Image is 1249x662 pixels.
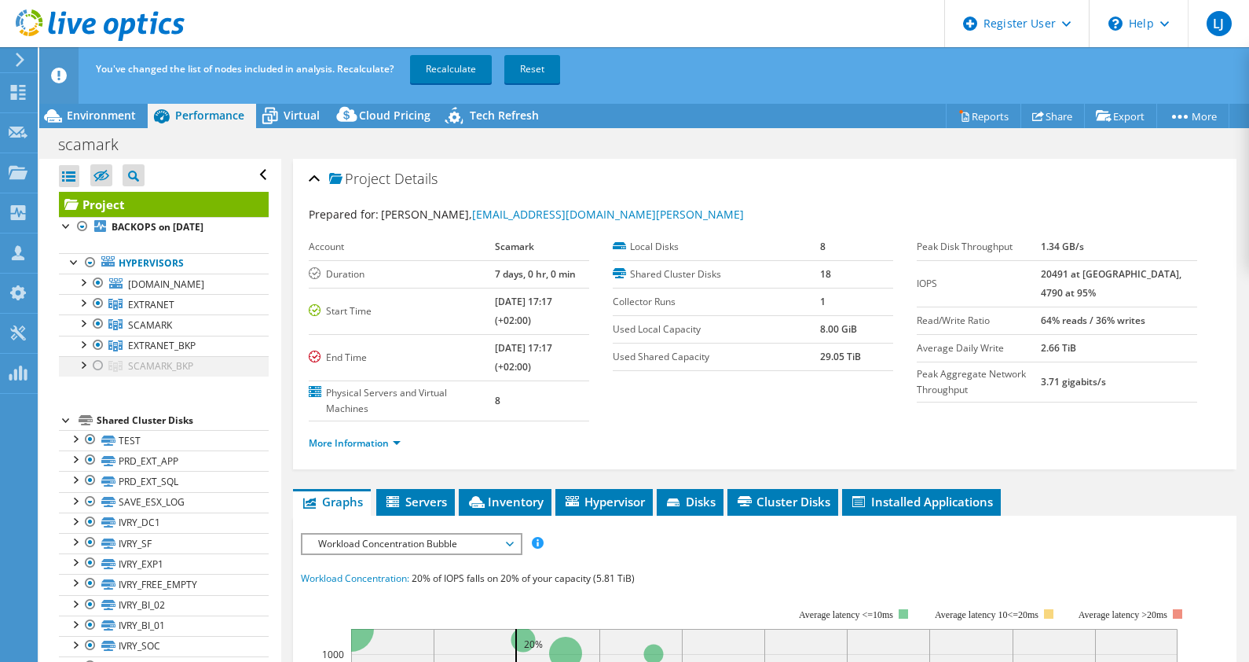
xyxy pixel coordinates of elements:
[310,535,512,554] span: Workload Concentration Bubble
[59,492,269,513] a: SAVE_ESX_LOG
[1108,17,1123,31] svg: \n
[850,494,993,509] span: Installed Applications
[946,104,1021,128] a: Reports
[820,240,826,253] b: 8
[381,207,744,222] span: [PERSON_NAME],
[470,108,539,123] span: Tech Refresh
[1156,104,1229,128] a: More
[504,55,560,83] a: Reset
[67,108,136,123] span: Environment
[309,350,495,366] label: End Time
[917,313,1041,329] label: Read/Write Ratio
[128,359,193,373] span: SCAMARK_BKP
[97,411,269,430] div: Shared Cluster Disks
[613,349,820,365] label: Used Shared Capacity
[284,108,320,123] span: Virtual
[301,494,363,509] span: Graphs
[1041,240,1084,253] b: 1.34 GB/s
[495,341,552,373] b: [DATE] 17:17 (+02:00)
[329,171,390,187] span: Project
[917,239,1041,255] label: Peak Disk Throughput
[917,340,1041,356] label: Average Daily Write
[59,471,269,491] a: PRD_EXT_SQL
[524,638,543,651] text: 20%
[59,554,269,574] a: IVRY_EXP1
[495,267,576,281] b: 7 days, 0 hr, 0 min
[128,339,196,352] span: EXTRANET_BKP
[59,274,269,294] a: [DOMAIN_NAME]
[563,494,645,509] span: Hypervisor
[309,267,495,282] label: Duration
[495,295,552,327] b: [DATE] 17:17 (+02:00)
[799,609,893,620] tspan: Average latency <=10ms
[59,574,269,594] a: IVRY_FREE_EMPTY
[128,318,172,332] span: SCAMARK
[59,217,269,237] a: BACKOPS on [DATE]
[472,207,744,222] a: [EMAIL_ADDRESS][DOMAIN_NAME][PERSON_NAME]
[96,62,394,75] span: You've changed the list of nodes included in analysis. Recalculate?
[59,636,269,656] a: IVRY_SOC
[820,350,861,363] b: 29.05 TiB
[1041,375,1106,388] b: 3.71 gigabits/s
[112,220,203,234] b: BACKOPS on [DATE]
[128,278,204,291] span: [DOMAIN_NAME]
[59,356,269,377] a: SCAMARK_BKP
[59,616,269,636] a: IVRY_BI_01
[59,253,269,274] a: Hypervisors
[51,136,143,153] h1: scamark
[613,294,820,310] label: Collector Runs
[322,648,344,661] text: 1000
[309,207,379,222] label: Prepared for:
[59,513,269,533] a: IVRY_DC1
[410,55,492,83] a: Recalculate
[59,595,269,616] a: IVRY_BI_02
[309,436,401,450] a: More Information
[820,322,857,336] b: 8.00 GiB
[613,267,820,282] label: Shared Cluster Disks
[59,430,269,451] a: TEST
[735,494,830,509] span: Cluster Disks
[665,494,716,509] span: Disks
[412,572,635,585] span: 20% of IOPS falls on 20% of your capacity (5.81 TiB)
[917,366,1041,398] label: Peak Aggregate Network Throughput
[820,295,826,308] b: 1
[59,192,269,217] a: Project
[1207,11,1232,36] span: LJ
[59,336,269,356] a: EXTRANET_BKP
[467,494,544,509] span: Inventory
[309,385,495,417] label: Physical Servers and Virtual Machines
[359,108,430,123] span: Cloud Pricing
[1041,314,1145,327] b: 64% reads / 36% writes
[495,240,534,253] b: Scamark
[613,239,820,255] label: Local Disks
[1020,104,1085,128] a: Share
[1041,341,1076,355] b: 2.66 TiB
[495,394,500,407] b: 8
[394,169,438,188] span: Details
[59,451,269,471] a: PRD_EXT_APP
[1079,609,1167,620] text: Average latency >20ms
[1041,267,1181,300] b: 20491 at [GEOGRAPHIC_DATA], 4790 at 95%
[175,108,244,123] span: Performance
[935,609,1038,620] tspan: Average latency 10<=20ms
[613,322,820,337] label: Used Local Capacity
[309,239,495,255] label: Account
[820,267,831,281] b: 18
[301,572,409,585] span: Workload Concentration:
[917,276,1041,292] label: IOPS
[309,303,495,319] label: Start Time
[1084,104,1157,128] a: Export
[59,314,269,335] a: SCAMARK
[59,294,269,314] a: EXTRANET
[59,533,269,554] a: IVRY_SF
[128,298,174,311] span: EXTRANET
[384,494,447,509] span: Servers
